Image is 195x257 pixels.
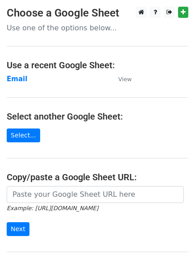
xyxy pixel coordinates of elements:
a: View [109,75,132,83]
h3: Choose a Google Sheet [7,7,188,20]
input: Paste your Google Sheet URL here [7,186,184,203]
h4: Use a recent Google Sheet: [7,60,188,70]
small: View [118,76,132,83]
h4: Select another Google Sheet: [7,111,188,122]
h4: Copy/paste a Google Sheet URL: [7,172,188,182]
a: Email [7,75,27,83]
small: Example: [URL][DOMAIN_NAME] [7,205,98,211]
p: Use one of the options below... [7,23,188,33]
a: Select... [7,128,40,142]
input: Next [7,222,29,236]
